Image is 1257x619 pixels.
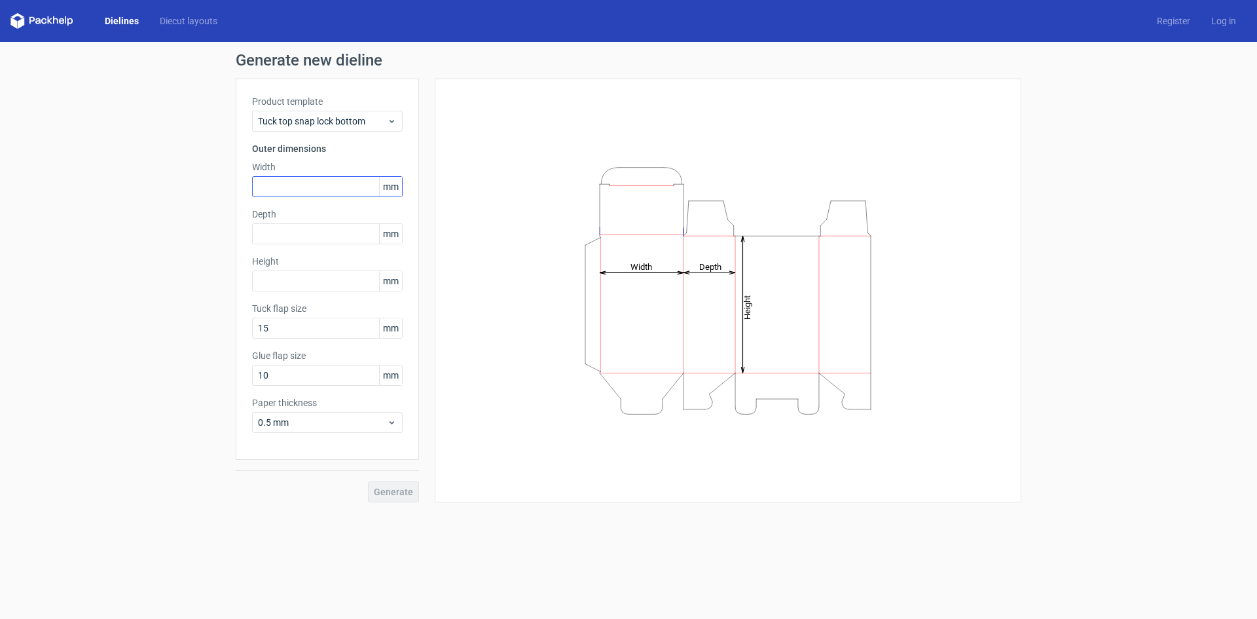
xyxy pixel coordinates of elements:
label: Depth [252,208,403,221]
tspan: Width [630,261,652,271]
span: mm [379,366,402,385]
a: Log in [1201,14,1247,28]
a: Register [1146,14,1201,28]
span: mm [379,318,402,338]
label: Glue flap size [252,349,403,362]
tspan: Depth [699,261,721,271]
span: mm [379,177,402,197]
label: Paper thickness [252,396,403,409]
label: Tuck flap size [252,302,403,315]
a: Dielines [94,14,149,28]
tspan: Height [742,295,752,319]
h3: Outer dimensions [252,142,403,155]
label: Width [252,160,403,174]
label: Product template [252,95,403,108]
span: mm [379,224,402,244]
label: Height [252,255,403,268]
span: mm [379,271,402,291]
h1: Generate new dieline [236,52,1021,68]
span: Tuck top snap lock bottom [258,115,387,128]
span: 0.5 mm [258,416,387,429]
a: Diecut layouts [149,14,228,28]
